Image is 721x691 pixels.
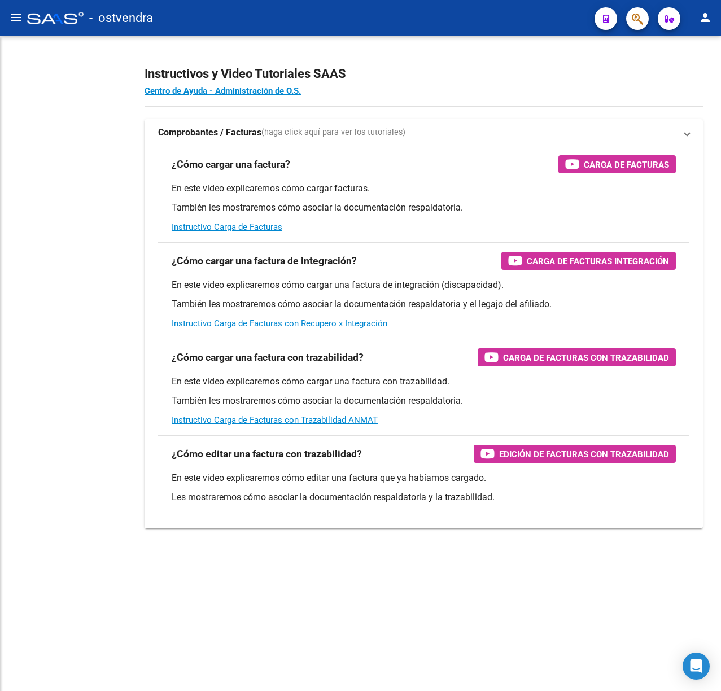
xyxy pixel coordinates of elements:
[558,155,676,173] button: Carga de Facturas
[89,6,153,30] span: - ostvendra
[503,351,669,365] span: Carga de Facturas con Trazabilidad
[527,254,669,268] span: Carga de Facturas Integración
[172,279,676,291] p: En este video explicaremos cómo cargar una factura de integración (discapacidad).
[499,447,669,461] span: Edición de Facturas con Trazabilidad
[172,222,282,232] a: Instructivo Carga de Facturas
[145,146,703,528] div: Comprobantes / Facturas(haga click aquí para ver los tutoriales)
[172,472,676,484] p: En este video explicaremos cómo editar una factura que ya habíamos cargado.
[9,11,23,24] mat-icon: menu
[172,491,676,504] p: Les mostraremos cómo asociar la documentación respaldatoria y la trazabilidad.
[172,182,676,195] p: En este video explicaremos cómo cargar facturas.
[172,395,676,407] p: También les mostraremos cómo asociar la documentación respaldatoria.
[698,11,712,24] mat-icon: person
[474,445,676,463] button: Edición de Facturas con Trazabilidad
[478,348,676,366] button: Carga de Facturas con Trazabilidad
[145,119,703,146] mat-expansion-panel-header: Comprobantes / Facturas(haga click aquí para ver los tutoriales)
[172,375,676,388] p: En este video explicaremos cómo cargar una factura con trazabilidad.
[145,63,703,85] h2: Instructivos y Video Tutoriales SAAS
[261,126,405,139] span: (haga click aquí para ver los tutoriales)
[172,318,387,329] a: Instructivo Carga de Facturas con Recupero x Integración
[172,349,364,365] h3: ¿Cómo cargar una factura con trazabilidad?
[172,415,378,425] a: Instructivo Carga de Facturas con Trazabilidad ANMAT
[584,158,669,172] span: Carga de Facturas
[172,156,290,172] h3: ¿Cómo cargar una factura?
[172,253,357,269] h3: ¿Cómo cargar una factura de integración?
[172,446,362,462] h3: ¿Cómo editar una factura con trazabilidad?
[172,298,676,310] p: También les mostraremos cómo asociar la documentación respaldatoria y el legajo del afiliado.
[145,86,301,96] a: Centro de Ayuda - Administración de O.S.
[158,126,261,139] strong: Comprobantes / Facturas
[683,653,710,680] div: Open Intercom Messenger
[501,252,676,270] button: Carga de Facturas Integración
[172,202,676,214] p: También les mostraremos cómo asociar la documentación respaldatoria.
